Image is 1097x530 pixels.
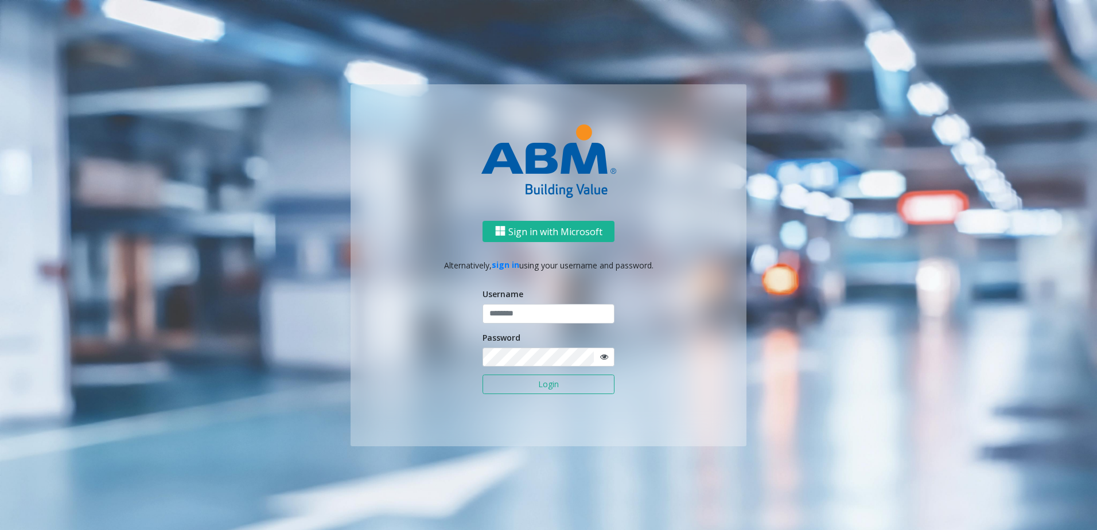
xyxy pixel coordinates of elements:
[362,259,735,271] p: Alternatively, using your username and password.
[483,375,614,394] button: Login
[483,288,523,300] label: Username
[483,332,520,344] label: Password
[492,259,519,270] a: sign in
[483,221,614,242] button: Sign in with Microsoft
